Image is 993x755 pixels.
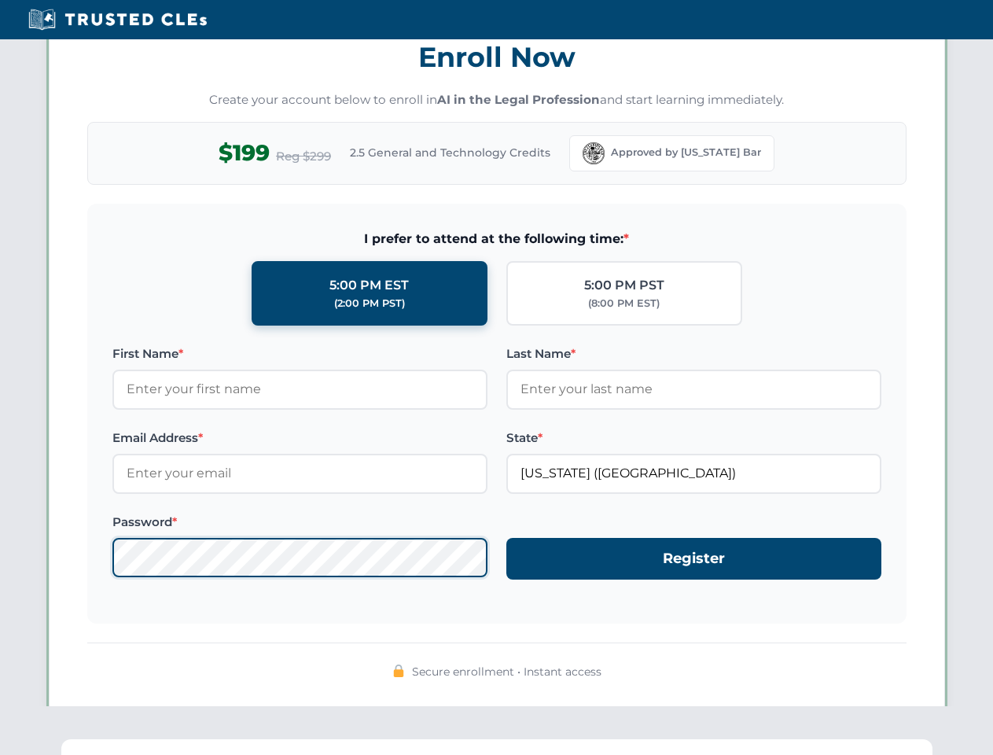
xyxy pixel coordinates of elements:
[112,429,487,447] label: Email Address
[506,429,881,447] label: State
[392,665,405,677] img: 🔒
[112,229,881,249] span: I prefer to attend at the following time:
[506,538,881,580] button: Register
[506,370,881,409] input: Enter your last name
[87,32,907,82] h3: Enroll Now
[506,344,881,363] label: Last Name
[329,275,409,296] div: 5:00 PM EST
[506,454,881,493] input: Florida (FL)
[112,344,487,363] label: First Name
[412,663,601,680] span: Secure enrollment • Instant access
[611,145,761,160] span: Approved by [US_STATE] Bar
[584,275,664,296] div: 5:00 PM PST
[350,144,550,161] span: 2.5 General and Technology Credits
[112,454,487,493] input: Enter your email
[219,135,270,171] span: $199
[276,147,331,166] span: Reg $299
[583,142,605,164] img: Florida Bar
[112,370,487,409] input: Enter your first name
[334,296,405,311] div: (2:00 PM PST)
[87,91,907,109] p: Create your account below to enroll in and start learning immediately.
[588,296,660,311] div: (8:00 PM EST)
[112,513,487,532] label: Password
[437,92,600,107] strong: AI in the Legal Profession
[24,8,211,31] img: Trusted CLEs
